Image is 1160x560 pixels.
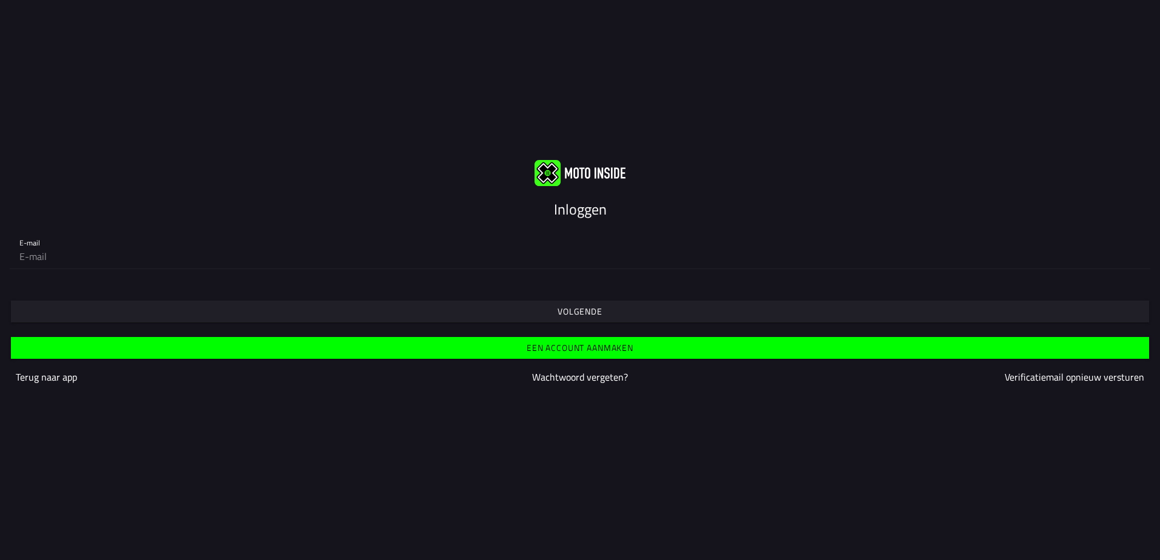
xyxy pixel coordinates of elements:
[558,307,602,316] ion-text: Volgende
[1005,370,1144,384] a: Verificatiemail opnieuw versturen
[554,198,607,220] ion-text: Inloggen
[11,337,1149,359] ion-button: Een account aanmaken
[16,370,77,384] a: Terug naar app
[532,370,628,384] a: Wachtwoord vergeten?
[19,244,1141,268] input: E-mail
